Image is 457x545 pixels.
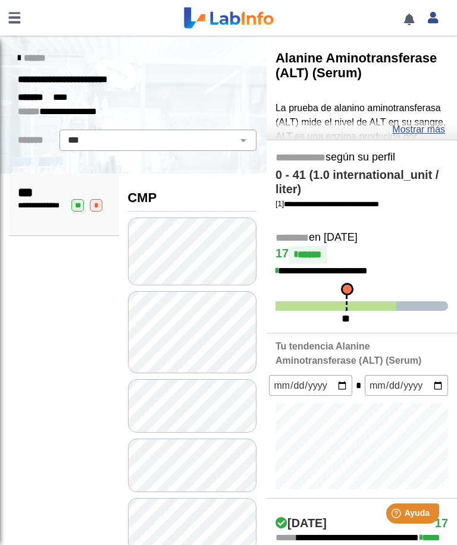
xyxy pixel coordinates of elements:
iframe: Help widget launcher [351,499,444,532]
h5: según su perfil [276,151,448,165]
h4: [DATE] [276,516,327,531]
input: mm/dd/yyyy [365,375,448,396]
input: mm/dd/yyyy [269,375,352,396]
a: Mostrar más [392,122,445,137]
b: Alanine Aminotransferase (ALT) (Serum) [276,51,437,80]
h4: 17 [276,246,448,264]
p: La prueba de alanino aminotransferasa (ALT) mide el nivel de ALT en su sangre. ALT es una enzima ... [276,101,448,343]
h5: en [DATE] [276,231,448,245]
a: [1] [276,199,379,208]
b: Tu tendencia Alanine Aminotransferase (ALT) (Serum) [276,341,421,366]
b: CMP [128,190,157,205]
h4: 0 - 41 (1.0 international_unit / liter) [276,168,448,197]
